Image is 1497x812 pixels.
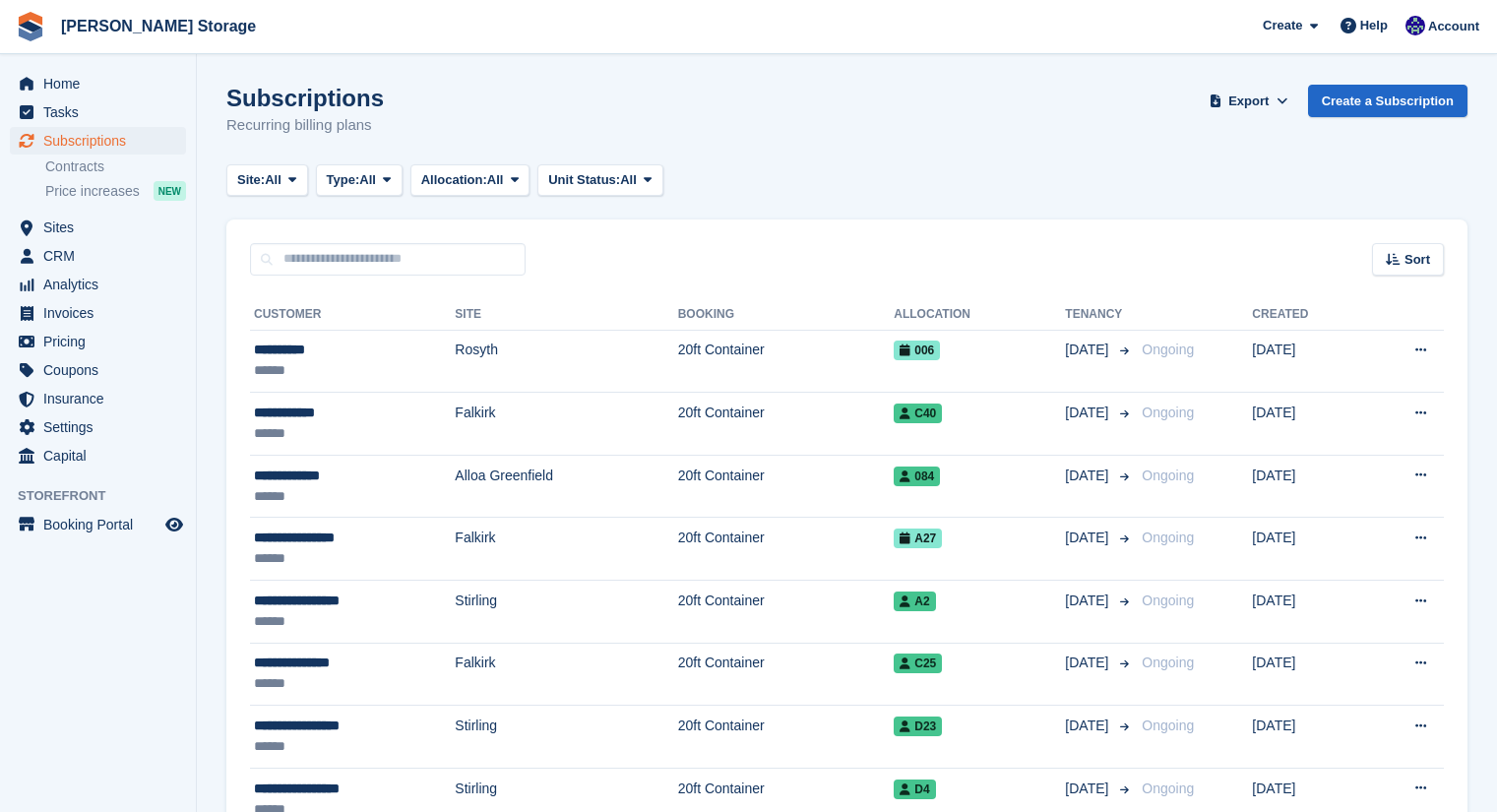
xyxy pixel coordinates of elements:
a: menu [10,413,186,441]
span: Export [1228,92,1269,111]
span: [DATE] [1065,653,1112,673]
a: menu [10,385,186,412]
span: D23 [894,717,942,736]
span: D4 [894,780,935,799]
span: Account [1428,17,1479,36]
a: menu [10,511,186,538]
span: [DATE] [1065,716,1112,736]
td: [DATE] [1252,643,1362,706]
a: menu [10,442,186,469]
span: Sort [1404,250,1430,270]
span: [DATE] [1065,591,1112,611]
span: Insurance [43,385,161,412]
td: [DATE] [1252,706,1362,769]
span: Create [1263,16,1302,35]
a: Create a Subscription [1308,85,1467,117]
span: Help [1360,16,1388,35]
img: stora-icon-8386f47178a22dfd0bd8f6a31ec36ba5ce8667c1dd55bd0f319d3a0aa187defe.svg [16,12,45,41]
td: 20ft Container [678,518,895,581]
th: Customer [250,299,455,331]
span: Allocation: [421,170,487,190]
span: Ongoing [1142,468,1194,483]
span: Unit Status: [548,170,620,190]
a: menu [10,70,186,97]
a: menu [10,214,186,241]
td: 20ft Container [678,581,895,644]
span: 006 [894,341,940,360]
span: C25 [894,654,942,673]
td: [DATE] [1252,518,1362,581]
span: A2 [894,592,935,611]
span: Coupons [43,356,161,384]
span: Type: [327,170,360,190]
span: 084 [894,467,940,486]
span: Analytics [43,271,161,298]
button: Type: All [316,164,403,197]
button: Export [1206,85,1292,117]
span: A27 [894,529,942,548]
span: Storefront [18,486,196,506]
span: All [265,170,281,190]
span: Home [43,70,161,97]
span: Pricing [43,328,161,355]
a: Price increases NEW [45,180,186,202]
span: Ongoing [1142,530,1194,545]
span: Ongoing [1142,655,1194,670]
button: Allocation: All [410,164,530,197]
span: [DATE] [1065,779,1112,799]
td: [DATE] [1252,581,1362,644]
td: [DATE] [1252,455,1362,518]
span: All [487,170,504,190]
span: Subscriptions [43,127,161,155]
a: menu [10,98,186,126]
span: Price increases [45,182,140,201]
span: Booking Portal [43,511,161,538]
td: 20ft Container [678,706,895,769]
span: Ongoing [1142,342,1194,357]
th: Site [455,299,677,331]
span: Ongoing [1142,718,1194,733]
td: Falkirk [455,643,677,706]
td: Falkirk [455,393,677,456]
span: Site: [237,170,265,190]
td: 20ft Container [678,643,895,706]
span: Tasks [43,98,161,126]
td: Alloa Greenfield [455,455,677,518]
span: Ongoing [1142,405,1194,420]
span: Capital [43,442,161,469]
td: [DATE] [1252,393,1362,456]
span: [DATE] [1065,340,1112,360]
a: menu [10,271,186,298]
td: Stirling [455,706,677,769]
span: C40 [894,404,942,423]
td: 20ft Container [678,330,895,393]
a: Preview store [162,513,186,536]
span: Ongoing [1142,593,1194,608]
button: Unit Status: All [537,164,662,197]
td: 20ft Container [678,393,895,456]
span: Settings [43,413,161,441]
span: Sites [43,214,161,241]
th: Created [1252,299,1362,331]
span: All [359,170,376,190]
span: Ongoing [1142,781,1194,796]
button: Site: All [226,164,308,197]
th: Allocation [894,299,1065,331]
td: Falkirk [455,518,677,581]
span: All [620,170,637,190]
a: menu [10,356,186,384]
a: Contracts [45,157,186,176]
p: Recurring billing plans [226,114,384,137]
span: [DATE] [1065,528,1112,548]
td: 20ft Container [678,455,895,518]
th: Tenancy [1065,299,1134,331]
a: menu [10,127,186,155]
th: Booking [678,299,895,331]
img: Ross Watt [1405,16,1425,35]
span: [DATE] [1065,403,1112,423]
td: Rosyth [455,330,677,393]
a: [PERSON_NAME] Storage [53,10,264,42]
a: menu [10,242,186,270]
span: CRM [43,242,161,270]
h1: Subscriptions [226,85,384,111]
